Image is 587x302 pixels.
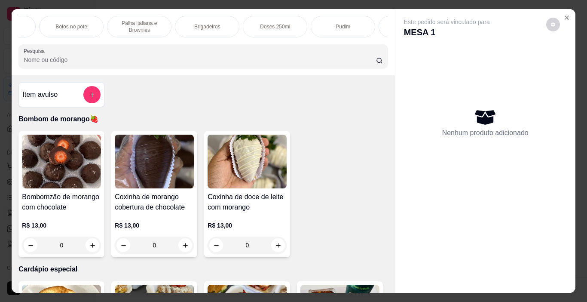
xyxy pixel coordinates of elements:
h4: Bombomzão de morango com chocolate [22,192,101,213]
p: Palha italiana e Brownies [114,20,164,34]
input: Pesquisa [24,55,376,64]
h4: Coxinha de doce de leite com morango [208,192,287,213]
button: decrease-product-quantity [116,238,130,252]
p: Brigadeiros [194,23,220,30]
button: decrease-product-quantity [546,18,560,31]
h4: Coxinha de morango cobertura de chocolate [115,192,194,213]
img: product-image [22,135,101,188]
button: decrease-product-quantity [209,238,223,252]
button: increase-product-quantity [178,238,192,252]
button: increase-product-quantity [271,238,285,252]
p: MESA 1 [404,26,490,38]
p: R$ 13,00 [208,221,287,230]
p: Bombom de morango🍓 [18,114,388,124]
img: product-image [115,135,194,188]
p: R$ 13,00 [115,221,194,230]
img: product-image [208,135,287,188]
p: Bolos no pote [56,23,87,30]
h4: Item avulso [22,89,58,100]
p: Cardápio especial [18,264,388,274]
button: increase-product-quantity [86,238,99,252]
p: Este pedido será vinculado para [404,18,490,26]
button: add-separate-item [83,86,101,103]
label: Pesquisa [24,47,48,55]
p: Pudim [336,23,350,30]
p: R$ 13,00 [22,221,101,230]
button: decrease-product-quantity [24,238,37,252]
button: Close [560,11,574,25]
p: Doses 250ml [260,23,290,30]
p: Nenhum produto adicionado [442,128,529,138]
